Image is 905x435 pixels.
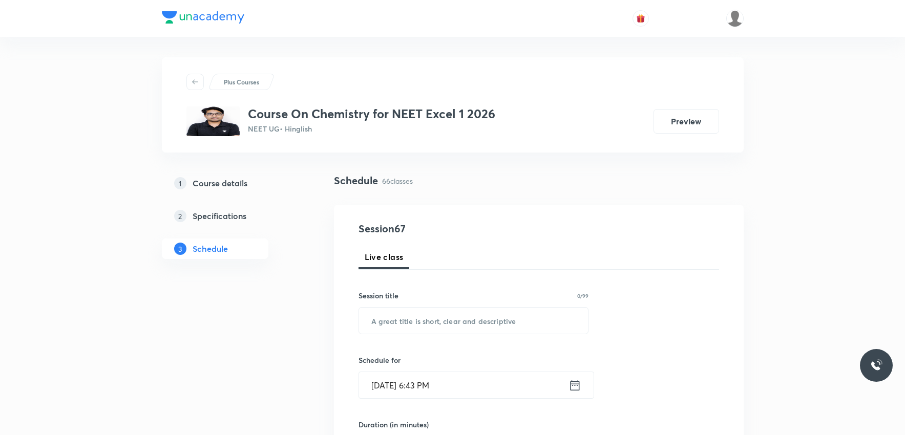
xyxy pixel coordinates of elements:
h4: Schedule [334,173,378,188]
p: NEET UG • Hinglish [248,123,495,134]
h3: Course On Chemistry for NEET Excel 1 2026 [248,106,495,121]
img: ttu [870,359,882,372]
img: Company Logo [162,11,244,24]
p: 0/99 [577,293,588,298]
p: Plus Courses [224,77,259,86]
h6: Schedule for [359,355,589,365]
img: ee5d0fab78b2413081e8dd2a8756eb8d.jpg [186,106,240,136]
h5: Schedule [193,243,228,255]
h4: Session 67 [359,221,545,236]
span: Live class [365,251,404,263]
a: 1Course details [162,173,301,193]
input: A great title is short, clear and descriptive [359,308,588,334]
img: Arvind Bhargav [726,10,744,27]
a: 2Specifications [162,206,301,226]
h6: Duration (in minutes) [359,419,429,430]
p: 66 classes [382,176,413,186]
p: 1 [174,177,186,189]
button: avatar [633,10,649,27]
button: Preview [654,109,719,134]
h5: Specifications [193,210,246,222]
a: Company Logo [162,11,244,26]
h5: Course details [193,177,247,189]
p: 2 [174,210,186,222]
p: 3 [174,243,186,255]
h6: Session title [359,290,398,301]
img: avatar [636,14,645,23]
